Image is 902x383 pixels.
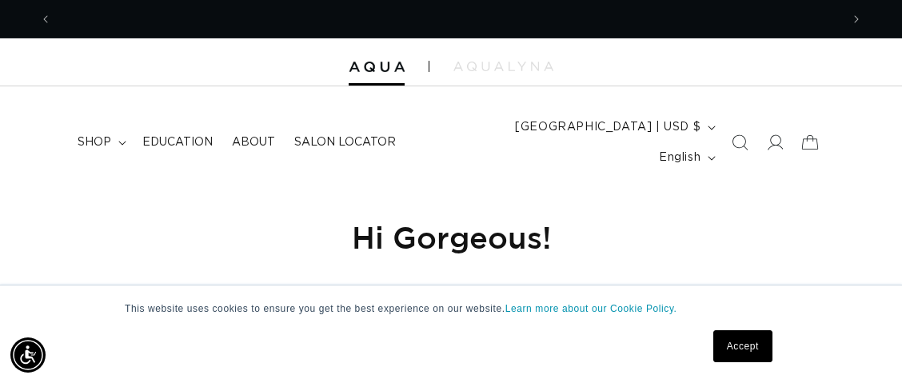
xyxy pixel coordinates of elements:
[689,210,902,383] iframe: Chat Widget
[10,337,46,373] div: Accessibility Menu
[78,135,111,150] span: shop
[28,4,63,34] button: Previous announcement
[649,142,722,173] button: English
[349,62,405,73] img: Aqua Hair Extensions
[659,150,700,166] span: English
[133,126,222,159] a: Education
[294,135,396,150] span: Salon Locator
[263,217,639,257] h1: Hi Gorgeous!
[125,301,777,316] p: This website uses cookies to ensure you get the best experience on our website.
[285,126,405,159] a: Salon Locator
[505,112,722,142] button: [GEOGRAPHIC_DATA] | USD $
[68,126,133,159] summary: shop
[142,135,213,150] span: Education
[222,126,285,159] a: About
[722,125,757,160] summary: Search
[232,135,275,150] span: About
[515,119,700,136] span: [GEOGRAPHIC_DATA] | USD $
[453,62,553,71] img: aqualyna.com
[839,4,874,34] button: Next announcement
[505,303,677,314] a: Learn more about our Cookie Policy.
